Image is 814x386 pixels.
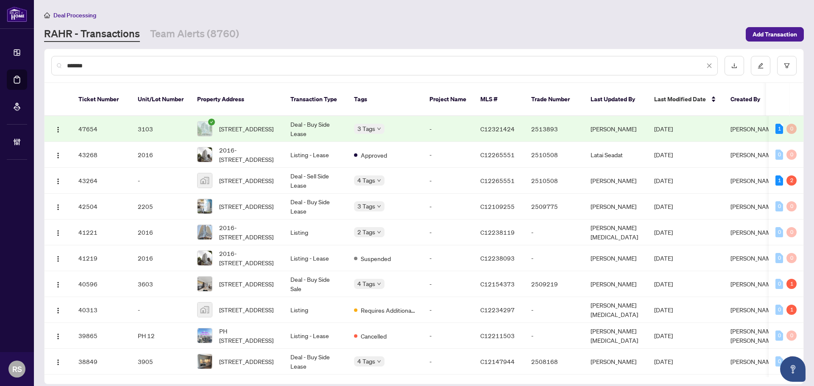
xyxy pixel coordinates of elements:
[786,227,797,237] div: 0
[654,151,673,158] span: [DATE]
[377,282,381,286] span: down
[284,116,347,142] td: Deal - Buy Side Lease
[72,297,131,323] td: 40313
[423,116,474,142] td: -
[524,297,584,323] td: -
[524,219,584,245] td: -
[219,202,273,211] span: [STREET_ADDRESS]
[357,201,375,211] span: 3 Tags
[584,168,647,194] td: [PERSON_NAME]
[480,125,515,133] span: C12321424
[777,56,797,75] button: filter
[730,228,776,236] span: [PERSON_NAME]
[730,254,776,262] span: [PERSON_NAME]
[131,219,190,245] td: 2016
[730,203,776,210] span: [PERSON_NAME]
[423,323,474,349] td: -
[72,116,131,142] td: 47654
[786,253,797,263] div: 0
[654,280,673,288] span: [DATE]
[654,94,706,104] span: Last Modified Date
[775,150,783,160] div: 0
[357,227,375,237] span: 2 Tags
[198,147,212,162] img: thumbnail-img
[786,305,797,315] div: 1
[480,151,515,158] span: C12265551
[654,177,673,184] span: [DATE]
[786,175,797,186] div: 2
[524,245,584,271] td: -
[786,279,797,289] div: 1
[219,305,273,314] span: [STREET_ADDRESS]
[131,168,190,194] td: -
[524,116,584,142] td: 2513893
[7,6,27,22] img: logo
[775,227,783,237] div: 0
[780,356,806,382] button: Open asap
[131,194,190,219] td: 2205
[55,333,61,340] img: Logo
[724,83,775,116] th: Created By
[775,279,783,289] div: 0
[730,177,776,184] span: [PERSON_NAME]
[55,307,61,314] img: Logo
[219,223,277,242] span: 2016-[STREET_ADDRESS]
[730,327,776,344] span: [PERSON_NAME] [PERSON_NAME]
[584,142,647,168] td: Latai Seadat
[55,178,61,185] img: Logo
[72,219,131,245] td: 41221
[44,12,50,18] span: home
[219,176,273,185] span: [STREET_ADDRESS]
[55,126,61,133] img: Logo
[198,251,212,265] img: thumbnail-img
[584,219,647,245] td: [PERSON_NAME][MEDICAL_DATA]
[377,230,381,234] span: down
[72,349,131,375] td: 38849
[524,323,584,349] td: -
[786,201,797,211] div: 0
[55,359,61,366] img: Logo
[377,178,381,183] span: down
[480,203,515,210] span: C12109255
[361,150,387,160] span: Approved
[480,228,515,236] span: C12238119
[357,124,375,133] span: 3 Tags
[654,228,673,236] span: [DATE]
[423,142,474,168] td: -
[347,83,423,116] th: Tags
[357,175,375,185] span: 4 Tags
[584,349,647,375] td: [PERSON_NAME]
[775,201,783,211] div: 0
[284,83,347,116] th: Transaction Type
[361,331,387,341] span: Cancelled
[524,271,584,297] td: 2509219
[786,124,797,134] div: 0
[198,328,212,343] img: thumbnail-img
[51,200,65,213] button: Logo
[730,306,776,314] span: [PERSON_NAME]
[377,359,381,364] span: down
[198,173,212,188] img: thumbnail-img
[647,83,724,116] th: Last Modified Date
[423,349,474,375] td: -
[423,245,474,271] td: -
[219,357,273,366] span: [STREET_ADDRESS]
[480,358,515,365] span: C12147944
[730,125,776,133] span: [PERSON_NAME]
[725,56,744,75] button: download
[423,297,474,323] td: -
[53,11,96,19] span: Deal Processing
[775,253,783,263] div: 0
[584,323,647,349] td: [PERSON_NAME][MEDICAL_DATA]
[284,142,347,168] td: Listing - Lease
[131,349,190,375] td: 3905
[357,356,375,366] span: 4 Tags
[377,127,381,131] span: down
[361,305,416,315] span: Requires Additional Docs
[584,116,647,142] td: [PERSON_NAME]
[775,124,783,134] div: 1
[150,27,239,42] a: Team Alerts (8760)
[480,177,515,184] span: C12265551
[524,194,584,219] td: 2509775
[654,203,673,210] span: [DATE]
